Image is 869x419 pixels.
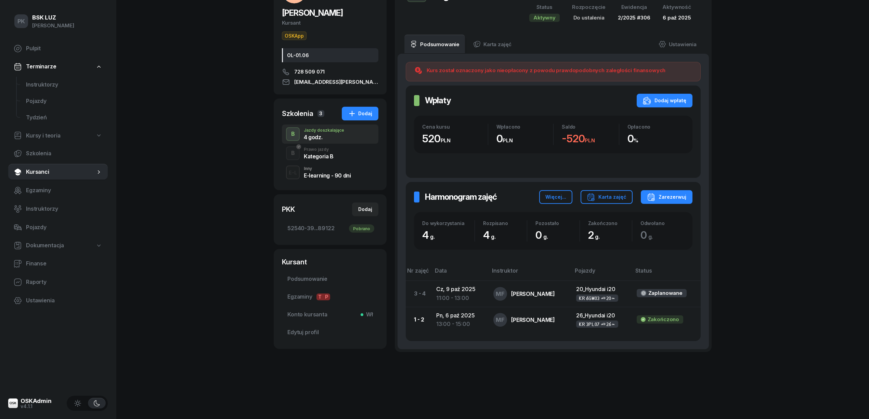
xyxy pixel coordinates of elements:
div: Rozpisano [483,220,527,226]
a: Konto kursantaWł [282,306,378,323]
button: Dodaj [352,202,378,216]
span: Pulpit [26,44,102,53]
td: 1 - 2 [406,307,431,333]
a: Kursanci [8,164,108,180]
span: PK [17,18,25,24]
div: Szkolenia [282,109,313,118]
span: 52540-39...89122 [287,224,373,233]
button: E-L [286,166,300,179]
a: EgzaminyTP [282,289,378,305]
div: 0 [496,132,554,145]
td: Cz, 9 paź 2025 [431,281,488,307]
small: PLN [503,137,513,144]
div: Aktywność [662,3,691,12]
a: [EMAIL_ADDRESS][PERSON_NAME][DOMAIN_NAME] [282,78,378,86]
span: [EMAIL_ADDRESS][PERSON_NAME][DOMAIN_NAME] [294,78,378,86]
div: -520 [562,132,619,145]
a: Egzaminy [8,182,108,199]
div: Odwołano [640,220,684,226]
button: B [286,146,300,160]
th: Nr zajęć [406,266,431,281]
span: 2 [588,229,604,241]
a: Instruktorzy [21,76,108,93]
a: Pojazdy [21,93,108,109]
div: 11:00 - 13:00 [436,294,482,303]
button: Karta zajęć [581,190,633,204]
td: 3 - 4 [406,281,431,307]
span: Instruktorzy [26,205,102,213]
button: Zarezerwuj [641,190,692,204]
div: Prawo jazdy [304,147,334,152]
div: OL-01.06 [282,48,378,62]
span: 728 509 071 [294,68,325,76]
div: Pobrano [349,224,374,233]
div: Saldo [562,124,619,130]
img: logo-xs@2x.png [8,398,18,408]
span: Egzaminy [26,186,102,195]
div: Dodaj [358,205,372,213]
span: Szkolenia [26,149,102,158]
div: 520 [422,132,488,145]
div: Wpłacono [496,124,554,130]
span: Pojazdy [26,223,102,232]
div: Zaplanowane [648,289,683,298]
div: Rozpoczęcie [572,3,606,12]
div: B [288,147,298,159]
span: Dokumentacja [26,241,64,250]
th: Pojazdy [571,266,631,281]
a: Podsumowanie [404,35,465,54]
h2: Harmonogram zajęć [425,192,497,202]
span: Terminarze [26,62,56,71]
h2: Wpłaty [425,95,451,106]
span: Tydzień [26,113,102,122]
div: Więcej... [545,193,566,201]
a: Dokumentacja [8,238,108,253]
a: Pojazdy [8,219,108,236]
a: Instruktorzy [8,201,108,217]
div: Ewidencja [618,3,650,12]
a: Edytuj profil [282,324,378,341]
th: Data [431,266,488,281]
span: Pojazdy [26,97,102,106]
div: Status [529,3,560,12]
span: Kursy i teoria [26,131,61,140]
span: [PERSON_NAME] [282,8,343,18]
span: MF [496,317,505,323]
div: 6 paź 2025 [662,13,691,22]
div: Kursant [282,257,378,267]
a: Ustawienia [8,292,108,309]
a: Pulpit [8,40,108,57]
button: Więcej... [539,190,572,204]
span: Egzaminy [287,292,373,301]
div: [PERSON_NAME] [511,317,555,323]
div: Do wykorzystania [422,220,475,226]
a: Karta zajęć [468,35,517,54]
div: [PERSON_NAME] [32,21,74,30]
small: % [634,137,638,144]
small: g. [430,233,435,240]
div: Zakończono [648,315,679,324]
span: 3 [317,110,324,117]
div: 20_Hyundai i20 [576,285,626,294]
span: Edytuj profil [287,328,373,337]
span: Raporty [26,278,102,287]
a: Raporty [8,274,108,290]
div: Pozostało [535,220,579,226]
span: Podsumowanie [287,275,373,284]
span: Ustawienia [26,296,102,305]
a: Tydzień [21,109,108,126]
span: Konto kursanta [287,310,373,319]
td: Pn, 6 paź 2025 [431,307,488,333]
button: OSKApp [282,31,307,40]
div: Cena kursu [422,124,488,130]
div: PKK [282,205,295,214]
div: Kategoria B [304,154,334,159]
div: BSK LUZ [32,14,74,20]
div: Kursant [282,18,378,27]
a: Kursy i teoria [8,128,108,143]
div: KR 6GW03 (20) [579,295,615,301]
a: 52540-39...89122Pobrano [282,220,378,237]
small: g. [648,233,653,240]
small: g. [491,233,496,240]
